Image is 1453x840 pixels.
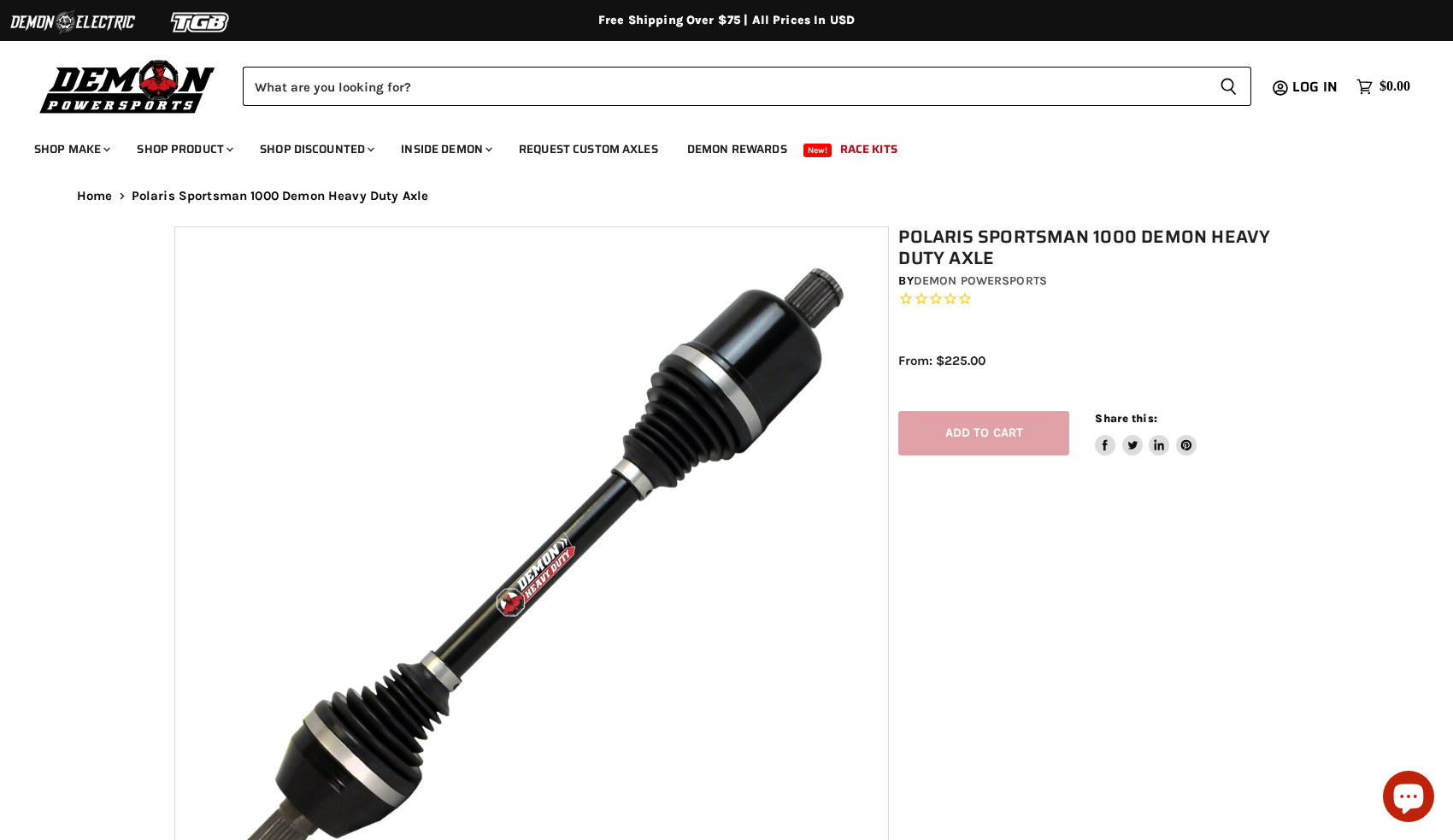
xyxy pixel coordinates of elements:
span: From: $225.00 [898,353,985,368]
a: Race Kits [827,132,910,167]
img: Demon Electric Logo 2 [9,6,137,38]
a: Shop Make [21,132,121,167]
div: by [898,272,1288,291]
a: Inside Demon [388,132,503,167]
h1: Polaris Sportsman 1000 Demon Heavy Duty Axle [898,226,1288,269]
span: New! [803,144,832,157]
a: Demon Rewards [674,132,800,167]
aside: Share this: [1095,411,1197,456]
a: Home [77,189,113,203]
span: Polaris Sportsman 1000 Demon Heavy Duty Axle [132,189,429,203]
a: Log in [1285,79,1348,95]
span: $0.00 [1379,79,1410,95]
a: Shop Product [124,132,244,167]
nav: Breadcrumbs [43,189,1410,203]
a: Request Custom Axles [506,132,671,167]
span: Log in [1292,76,1338,97]
inbox-online-store-chat: Shopify online store chat [1378,771,1439,826]
a: Shop Discounted [247,132,385,167]
a: $0.00 [1348,74,1419,99]
button: Search [1206,67,1251,106]
input: Search [243,67,1206,106]
span: Rated 0.0 out of 5 stars 0 reviews [898,291,1288,308]
span: Share this: [1095,412,1156,425]
ul: Main menu [21,125,1406,167]
div: Free Shipping Over $75 | All Prices In USD [43,13,1410,28]
img: TGB Logo 2 [137,6,265,38]
form: Product [243,67,1251,106]
a: Demon Powersports [914,273,1047,288]
img: Demon Powersports [34,56,221,116]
